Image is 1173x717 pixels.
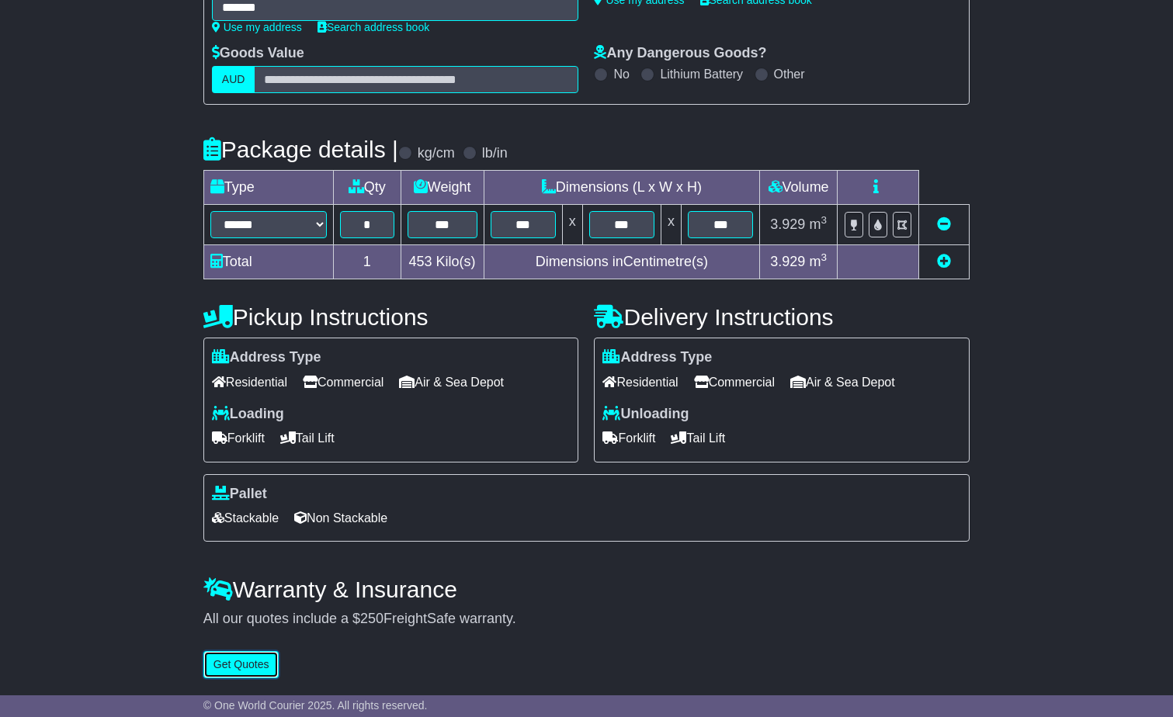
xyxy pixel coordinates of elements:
[303,370,383,394] span: Commercial
[418,145,455,162] label: kg/cm
[774,67,805,81] label: Other
[821,214,827,226] sup: 3
[770,254,805,269] span: 3.929
[602,406,689,423] label: Unloading
[401,171,484,205] td: Weight
[203,171,333,205] td: Type
[661,205,681,245] td: x
[318,21,429,33] a: Search address book
[399,370,504,394] span: Air & Sea Depot
[671,426,725,450] span: Tail Lift
[602,426,655,450] span: Forklift
[821,251,827,263] sup: 3
[790,370,895,394] span: Air & Sea Depot
[212,406,284,423] label: Loading
[212,370,287,394] span: Residential
[212,506,279,530] span: Stackable
[602,349,712,366] label: Address Type
[660,67,743,81] label: Lithium Battery
[937,216,951,232] a: Remove this item
[602,370,678,394] span: Residential
[937,254,951,269] a: Add new item
[212,66,255,93] label: AUD
[203,611,970,628] div: All our quotes include a $ FreightSafe warranty.
[203,699,428,712] span: © One World Courier 2025. All rights reserved.
[694,370,775,394] span: Commercial
[770,216,805,232] span: 3.929
[401,245,484,279] td: Kilo(s)
[212,426,265,450] span: Forklift
[333,171,401,205] td: Qty
[203,137,398,162] h4: Package details |
[809,216,827,232] span: m
[333,245,401,279] td: 1
[562,205,582,245] td: x
[212,45,304,62] label: Goods Value
[613,67,629,81] label: No
[484,245,760,279] td: Dimensions in Centimetre(s)
[594,45,766,62] label: Any Dangerous Goods?
[409,254,432,269] span: 453
[203,651,279,678] button: Get Quotes
[212,486,267,503] label: Pallet
[594,304,970,330] h4: Delivery Instructions
[294,506,387,530] span: Non Stackable
[203,304,579,330] h4: Pickup Instructions
[203,245,333,279] td: Total
[484,171,760,205] td: Dimensions (L x W x H)
[280,426,335,450] span: Tail Lift
[360,611,383,626] span: 250
[482,145,508,162] label: lb/in
[212,21,302,33] a: Use my address
[212,349,321,366] label: Address Type
[809,254,827,269] span: m
[203,577,970,602] h4: Warranty & Insurance
[760,171,838,205] td: Volume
